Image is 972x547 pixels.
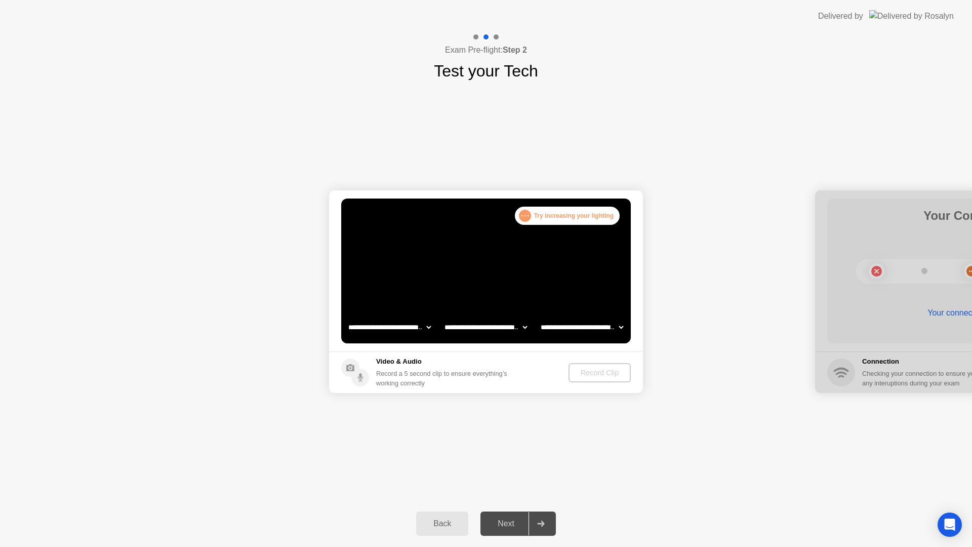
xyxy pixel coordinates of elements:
[869,10,954,22] img: Delivered by Rosalyn
[569,363,631,382] button: Record Clip
[442,317,529,337] select: Available speakers
[573,369,627,377] div: Record Clip
[519,210,531,222] div: . . .
[416,512,468,536] button: Back
[483,519,529,528] div: Next
[818,10,863,22] div: Delivered by
[376,357,511,367] h5: Video & Audio
[480,512,556,536] button: Next
[346,317,433,337] select: Available cameras
[434,59,538,83] h1: Test your Tech
[539,317,625,337] select: Available microphones
[515,207,620,225] div: Try increasing your lighting
[419,519,465,528] div: Back
[938,513,962,537] div: Open Intercom Messenger
[503,46,527,54] b: Step 2
[445,44,527,56] h4: Exam Pre-flight:
[376,369,511,388] div: Record a 5 second clip to ensure everything’s working correctly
